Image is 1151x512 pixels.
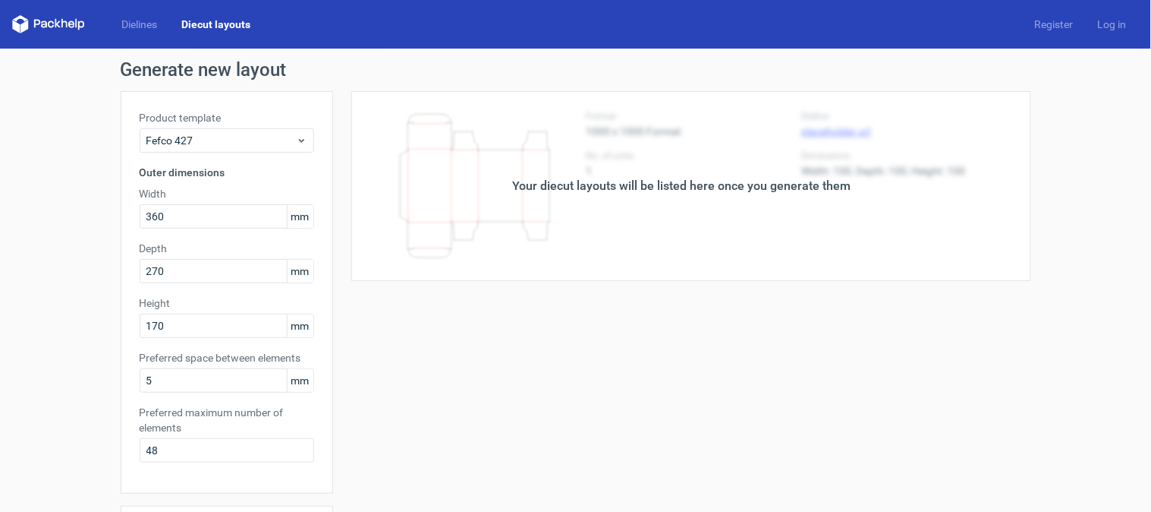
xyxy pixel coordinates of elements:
[140,296,314,311] label: Height
[287,314,313,337] span: mm
[140,241,314,256] label: Depth
[109,17,169,32] a: Dielines
[121,61,1031,79] h1: Generate new layout
[169,17,263,32] a: Diecut layouts
[287,369,313,392] span: mm
[1086,17,1139,32] a: Log in
[513,177,851,195] div: Your diecut layouts will be listed here once you generate them
[287,205,313,228] span: mm
[287,260,313,283] span: mm
[140,405,314,435] label: Preferred maximum number of elements
[140,350,314,365] label: Preferred space between elements
[146,133,296,148] span: Fefco 427
[140,186,314,201] label: Width
[140,110,314,125] label: Product template
[140,165,314,180] h3: Outer dimensions
[1023,17,1086,32] a: Register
